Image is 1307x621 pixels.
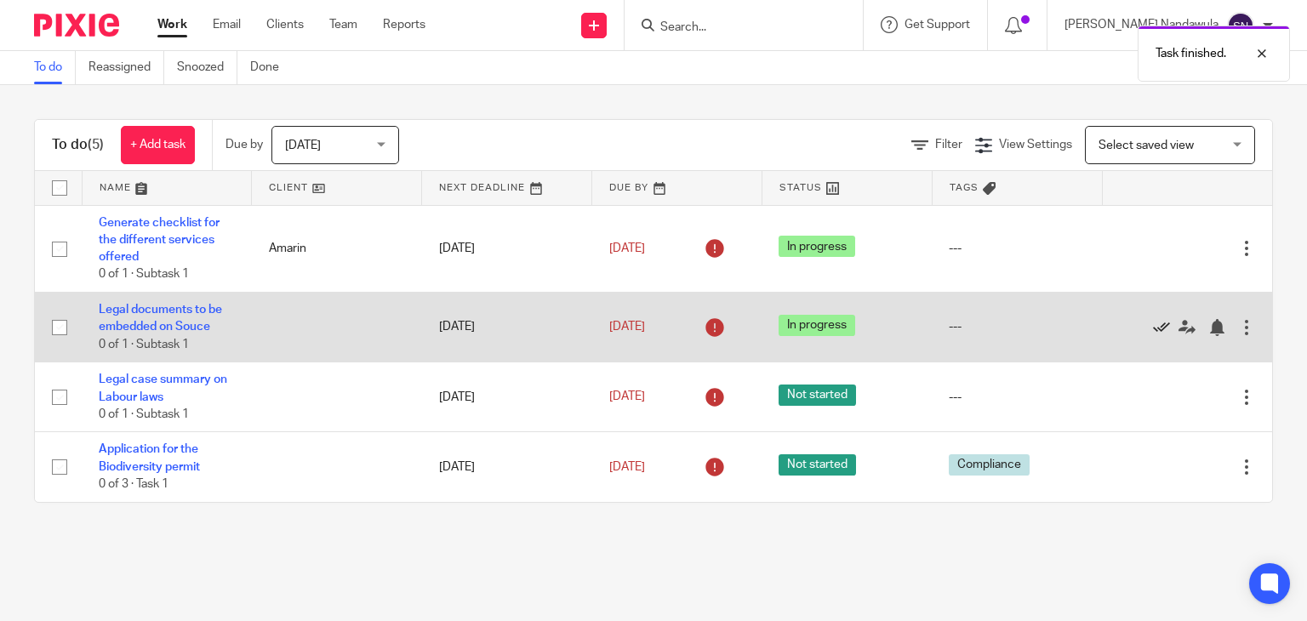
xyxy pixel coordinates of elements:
[329,16,357,33] a: Team
[52,136,104,154] h1: To do
[949,318,1085,335] div: ---
[99,217,220,264] a: Generate checklist for the different services offered
[383,16,425,33] a: Reports
[88,51,164,84] a: Reassigned
[1153,318,1179,335] a: Mark as done
[422,432,592,502] td: [DATE]
[88,138,104,151] span: (5)
[99,478,168,490] span: 0 of 3 · Task 1
[99,373,227,402] a: Legal case summary on Labour laws
[779,385,856,406] span: Not started
[34,51,76,84] a: To do
[99,269,189,281] span: 0 of 1 · Subtask 1
[285,140,321,151] span: [DATE]
[609,242,645,254] span: [DATE]
[950,183,979,192] span: Tags
[213,16,241,33] a: Email
[609,391,645,403] span: [DATE]
[99,408,189,420] span: 0 of 1 · Subtask 1
[99,304,222,333] a: Legal documents to be embedded on Souce
[949,454,1030,476] span: Compliance
[250,51,292,84] a: Done
[609,321,645,333] span: [DATE]
[157,16,187,33] a: Work
[422,293,592,362] td: [DATE]
[1156,45,1226,62] p: Task finished.
[422,362,592,432] td: [DATE]
[949,389,1085,406] div: ---
[422,205,592,293] td: [DATE]
[779,315,855,336] span: In progress
[609,461,645,473] span: [DATE]
[34,14,119,37] img: Pixie
[935,139,962,151] span: Filter
[252,205,422,293] td: Amarin
[99,339,189,350] span: 0 of 1 · Subtask 1
[999,139,1072,151] span: View Settings
[177,51,237,84] a: Snoozed
[1227,12,1254,39] img: svg%3E
[121,126,195,164] a: + Add task
[266,16,304,33] a: Clients
[1099,140,1194,151] span: Select saved view
[99,443,200,472] a: Application for the Biodiversity permit
[779,454,856,476] span: Not started
[225,136,263,153] p: Due by
[779,236,855,257] span: In progress
[949,240,1085,257] div: ---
